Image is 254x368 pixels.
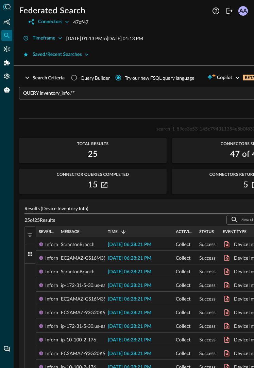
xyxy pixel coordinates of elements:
[1,16,12,27] div: Summary Insights
[176,333,191,347] span: Collect
[176,229,194,234] span: Activity
[223,229,247,234] span: Event Type
[1,85,12,95] div: Query Agent
[176,319,191,333] span: Collect
[45,319,74,333] div: Informational
[108,270,151,274] span: [DATE] 06:28:21 PM
[19,141,167,146] span: Total Results
[199,333,216,347] span: Success
[108,310,151,315] span: [DATE] 06:28:21 PM
[61,292,106,306] span: EC2AMAZ-GS16M39
[45,237,74,251] div: Informational
[19,33,66,44] button: Timeframe
[176,292,191,306] span: Collect
[243,180,248,190] h2: 5
[66,35,143,42] p: [DATE] 01:13 PM to [DATE] 01:13 PM
[45,306,74,319] div: Informational
[33,74,65,82] div: Search Criteria
[24,16,73,27] button: Connectors
[199,278,216,292] span: Success
[45,278,74,292] div: Informational
[210,5,221,16] button: Help
[199,319,216,333] span: Success
[88,149,98,160] h2: 25
[88,180,98,190] h2: 15
[224,5,235,16] button: Logout
[61,347,105,360] span: EC2AMAZ-93G20K9
[45,333,74,347] div: Informational
[81,74,110,81] span: Query Builder
[199,229,214,234] span: Status
[2,57,13,68] div: Addons
[108,338,151,342] span: [DATE] 06:28:21 PM
[199,292,216,306] span: Success
[38,18,62,26] div: Connectors
[199,347,216,360] span: Success
[108,283,151,288] span: [DATE] 06:28:21 PM
[33,50,82,59] div: Saved/Recent Searches
[19,49,93,60] button: Saved/Recent Searches
[217,74,232,82] span: Copilot
[176,265,191,278] span: Collect
[61,229,80,234] span: Message
[1,71,12,82] div: Settings
[176,306,191,319] span: Collect
[199,251,216,265] span: Success
[108,242,151,247] span: [DATE] 06:28:21 PM
[19,5,85,16] h1: Federated Search
[45,265,74,278] div: Informational
[24,216,55,224] p: 25 of 25 Results
[1,44,12,55] div: Connectors
[1,343,12,354] div: Chat
[108,229,118,234] span: Time
[45,347,74,360] div: Informational
[39,229,55,234] span: Severity
[108,324,151,329] span: [DATE] 06:28:21 PM
[45,251,74,265] div: Informational
[199,265,216,278] span: Success
[45,292,74,306] div: Informational
[125,74,194,81] div: Try our new FSQL query language
[61,237,95,251] span: ScrantonBranch
[108,351,151,356] span: [DATE] 06:28:21 PM
[61,306,105,319] span: EC2AMAZ-93G20K9
[61,319,151,333] span: ip-172-31-5-30.us-east-2.compute.internal
[108,256,151,261] span: [DATE] 06:28:21 PM
[176,251,191,265] span: Collect
[61,265,95,278] span: ScrantonBranch
[33,34,55,43] div: Timeframe
[1,30,12,41] div: Federated Search
[61,251,106,265] span: EC2AMAZ-GS16M39
[176,278,191,292] span: Collect
[199,306,216,319] span: Success
[176,347,191,360] span: Collect
[199,237,216,251] span: Success
[61,278,151,292] span: ip-172-31-5-30.us-east-2.compute.internal
[19,172,167,177] span: Connector Queries Completed
[238,6,248,16] div: AA
[176,237,191,251] span: Collect
[108,297,151,302] span: [DATE] 06:28:21 PM
[19,72,69,83] button: Search Criteria
[61,333,96,347] span: ip-10-100-2-176
[73,18,88,26] p: 47 of 47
